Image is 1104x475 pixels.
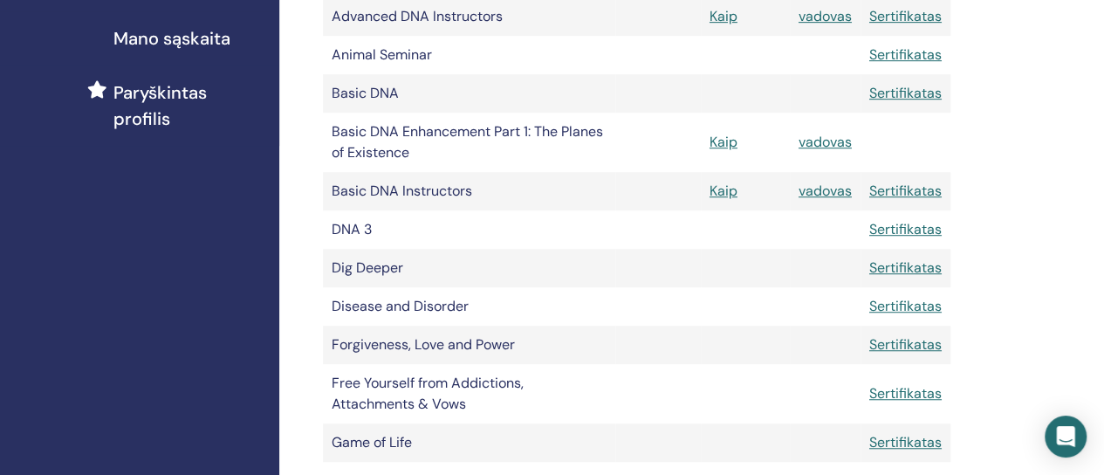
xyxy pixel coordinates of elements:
td: Animal Seminar [323,36,615,74]
a: Sertifikatas [869,220,942,238]
a: Sertifikatas [869,384,942,403]
a: vadovas [799,133,852,151]
a: Sertifikatas [869,84,942,102]
a: Sertifikatas [869,297,942,315]
td: Basic DNA [323,74,615,113]
span: Paryškintas profilis [113,79,265,132]
a: Kaip [710,7,737,25]
a: Sertifikatas [869,182,942,200]
td: DNA 3 [323,210,615,249]
div: Open Intercom Messenger [1045,416,1087,458]
a: Sertifikatas [869,335,942,354]
a: Sertifikatas [869,7,942,25]
a: Sertifikatas [869,258,942,277]
span: Mano sąskaita [113,25,230,52]
a: Kaip [710,182,737,200]
td: Basic DNA Enhancement Part 1: The Planes of Existence [323,113,615,172]
a: Sertifikatas [869,433,942,451]
a: Sertifikatas [869,45,942,64]
td: Free Yourself from Addictions, Attachments & Vows [323,364,615,423]
a: vadovas [799,7,852,25]
a: Kaip [710,133,737,151]
td: Basic DNA Instructors [323,172,615,210]
td: Game of Life [323,423,615,462]
td: Dig Deeper [323,249,615,287]
a: vadovas [799,182,852,200]
td: Forgiveness, Love and Power [323,326,615,364]
td: Disease and Disorder [323,287,615,326]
